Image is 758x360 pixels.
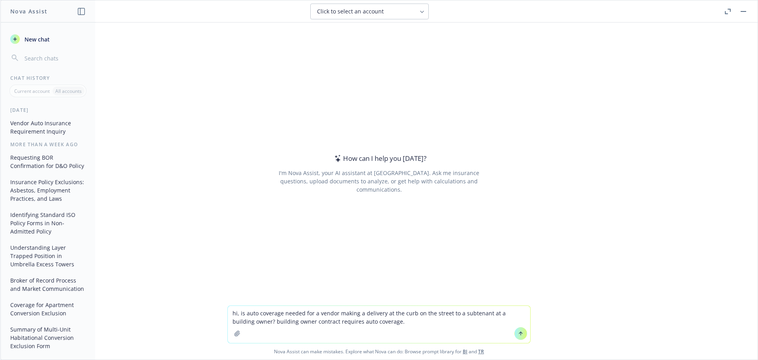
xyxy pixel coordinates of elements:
div: More than a week ago [1,141,95,148]
button: Identifying Standard ISO Policy Forms in Non-Admitted Policy [7,208,89,238]
button: Summary of Multi-Unit Habitational Conversion Exclusion Form [7,323,89,352]
textarea: hi, is auto coverage needed for a vendor making a delivery at the curb on the street to a subtena... [228,306,530,343]
button: Broker of Record Process and Market Communication [7,274,89,295]
button: Vendor Auto Insurance Requirement Inquiry [7,117,89,138]
p: Current account [14,88,50,94]
button: New chat [7,32,89,46]
div: [DATE] [1,107,95,113]
span: Nova Assist can make mistakes. Explore what Nova can do: Browse prompt library for and [4,343,754,360]
a: TR [478,348,484,355]
p: All accounts [55,88,82,94]
button: Insurance Policy Exclusions: Asbestos, Employment Practices, and Laws [7,175,89,205]
input: Search chats [23,53,86,64]
button: Requesting BOR Confirmation for D&O Policy [7,151,89,172]
button: Understanding Layer Trapped Position in Umbrella Excess Towers [7,241,89,271]
div: I'm Nova Assist, your AI assistant at [GEOGRAPHIC_DATA]. Ask me insurance questions, upload docum... [268,169,490,194]
div: Chat History [1,75,95,81]
button: Coverage for Apartment Conversion Exclusion [7,298,89,320]
h1: Nova Assist [10,7,47,15]
span: New chat [23,35,50,43]
div: How can I help you [DATE]? [332,153,426,164]
button: Click to select an account [310,4,429,19]
span: Click to select an account [317,8,384,15]
a: BI [463,348,467,355]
